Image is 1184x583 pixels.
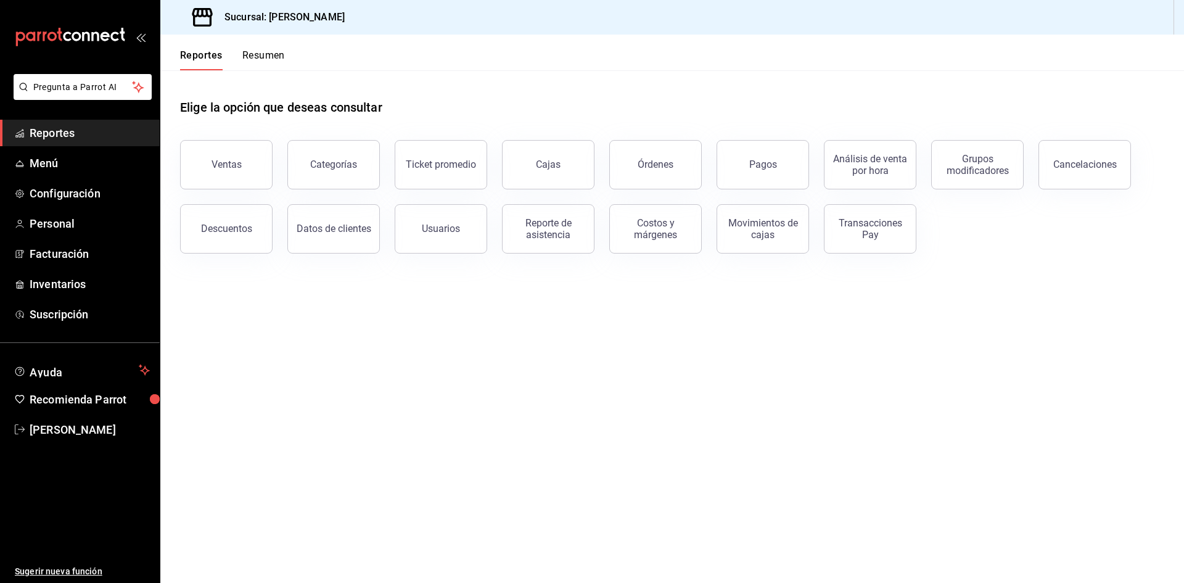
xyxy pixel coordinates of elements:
button: Descuentos [180,204,273,254]
button: Pregunta a Parrot AI [14,74,152,100]
div: Cajas [536,159,561,170]
span: Menú [30,155,150,172]
div: Categorías [310,159,357,170]
h1: Elige la opción que deseas consultar [180,98,382,117]
button: Cancelaciones [1038,140,1131,189]
div: Pagos [749,159,777,170]
button: Resumen [242,49,285,70]
div: Grupos modificadores [939,153,1016,176]
div: Datos de clientes [297,223,371,234]
span: Suscripción [30,306,150,323]
div: Ventas [212,159,242,170]
button: Transacciones Pay [824,204,916,254]
span: Facturación [30,246,150,262]
button: Cajas [502,140,594,189]
button: Pagos [717,140,809,189]
button: Categorías [287,140,380,189]
div: Órdenes [638,159,673,170]
span: [PERSON_NAME] [30,421,150,438]
div: navigation tabs [180,49,285,70]
button: Usuarios [395,204,487,254]
div: Costos y márgenes [617,217,694,241]
button: Órdenes [609,140,702,189]
button: Costos y márgenes [609,204,702,254]
span: Sugerir nueva función [15,565,150,578]
button: Datos de clientes [287,204,380,254]
span: Personal [30,215,150,232]
div: Ticket promedio [406,159,476,170]
button: Movimientos de cajas [717,204,809,254]
span: Inventarios [30,276,150,292]
div: Descuentos [201,223,252,234]
span: Recomienda Parrot [30,391,150,408]
button: Reporte de asistencia [502,204,594,254]
button: Reportes [180,49,223,70]
button: open_drawer_menu [136,32,146,42]
span: Configuración [30,185,150,202]
button: Ticket promedio [395,140,487,189]
div: Análisis de venta por hora [832,153,908,176]
h3: Sucursal: [PERSON_NAME] [215,10,345,25]
span: Ayuda [30,363,134,378]
span: Reportes [30,125,150,141]
button: Ventas [180,140,273,189]
div: Reporte de asistencia [510,217,586,241]
button: Grupos modificadores [931,140,1024,189]
div: Transacciones Pay [832,217,908,241]
button: Análisis de venta por hora [824,140,916,189]
div: Usuarios [422,223,460,234]
div: Movimientos de cajas [725,217,801,241]
span: Pregunta a Parrot AI [33,81,133,94]
a: Pregunta a Parrot AI [9,89,152,102]
div: Cancelaciones [1053,159,1117,170]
